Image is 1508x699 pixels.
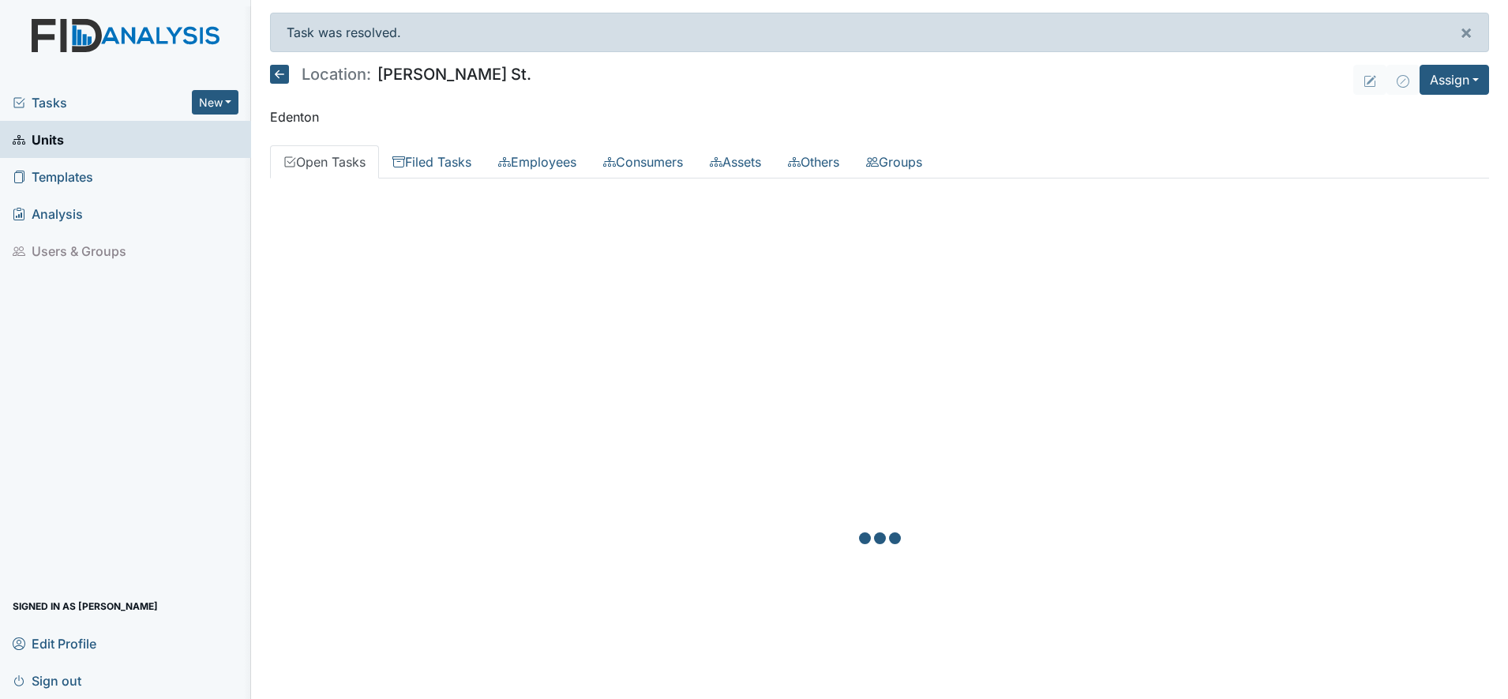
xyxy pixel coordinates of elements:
span: Templates [13,164,93,189]
span: Edit Profile [13,631,96,656]
a: Employees [485,145,590,179]
span: Location: [302,66,371,82]
h5: [PERSON_NAME] St. [270,65,531,84]
a: Open Tasks [270,145,379,179]
a: Groups [853,145,936,179]
span: Sign out [13,668,81,693]
a: Others [775,145,853,179]
span: Analysis [13,201,83,226]
a: Assets [696,145,775,179]
span: Units [13,127,64,152]
button: × [1444,13,1488,51]
a: Tasks [13,93,192,112]
button: Assign [1420,65,1489,95]
div: Task was resolved. [270,13,1489,52]
span: × [1460,21,1472,43]
button: New [192,90,239,115]
p: Edenton [270,107,1489,126]
a: Consumers [590,145,696,179]
a: Filed Tasks [379,145,485,179]
span: Signed in as [PERSON_NAME] [13,594,158,618]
